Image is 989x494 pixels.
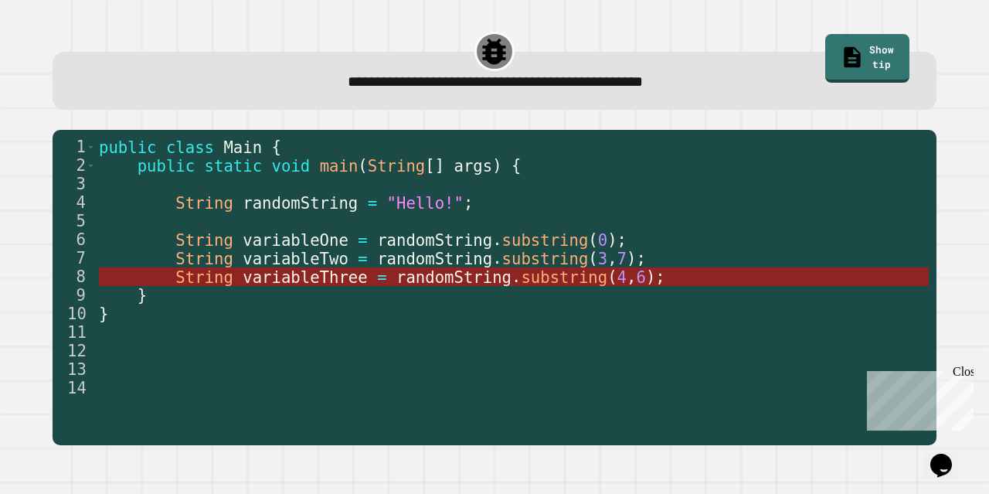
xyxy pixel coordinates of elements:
div: 8 [53,267,96,286]
span: substring [502,231,589,250]
div: 13 [53,360,96,379]
span: String [175,231,233,250]
div: 6 [53,230,96,249]
span: = [377,268,386,287]
span: 6 [637,268,646,287]
span: = [368,194,377,213]
span: main [320,157,359,175]
div: 3 [53,175,96,193]
span: static [205,157,263,175]
div: 1 [53,138,96,156]
div: 7 [53,249,96,267]
div: Chat with us now!Close [6,6,107,98]
span: variableThree [243,268,367,287]
span: randomString [396,268,511,287]
span: variableOne [243,231,348,250]
span: substring [502,250,589,268]
div: 2 [53,156,96,175]
span: randomString [377,231,492,250]
span: = [358,231,367,250]
span: Toggle code folding, rows 2 through 9 [87,156,95,175]
iframe: chat widget [861,365,974,431]
span: Main [224,138,263,157]
span: args [454,157,493,175]
span: randomString [377,250,492,268]
div: 12 [53,342,96,360]
span: String [175,194,233,213]
span: String [175,268,233,287]
span: randomString [243,194,358,213]
div: 9 [53,286,96,305]
div: 4 [53,193,96,212]
span: public [138,157,195,175]
span: String [368,157,426,175]
a: Show tip [825,34,909,83]
span: class [166,138,214,157]
span: "Hello!" [387,194,464,213]
span: Toggle code folding, rows 1 through 10 [87,138,95,156]
iframe: chat widget [924,432,974,479]
span: public [99,138,157,157]
span: 7 [617,250,627,268]
div: 10 [53,305,96,323]
span: = [358,250,367,268]
div: 11 [53,323,96,342]
span: void [272,157,311,175]
span: String [175,250,233,268]
span: 0 [598,231,607,250]
span: substring [522,268,608,287]
span: 4 [617,268,627,287]
span: 3 [598,250,607,268]
div: 5 [53,212,96,230]
div: 14 [53,379,96,397]
span: variableTwo [243,250,348,268]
